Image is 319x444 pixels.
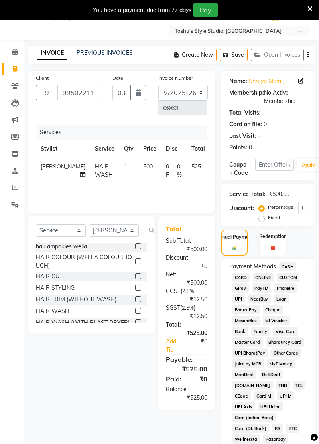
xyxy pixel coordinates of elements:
span: Visa Card [273,327,299,336]
span: CGST [166,287,181,295]
div: ₹500.00 [160,245,213,254]
span: [DOMAIN_NAME] [232,381,273,390]
span: 2.5% [182,305,194,311]
span: BharatPay Card [266,337,304,347]
span: Razorpay [263,434,288,444]
div: Last Visit: [229,132,256,140]
span: 525 [191,163,201,170]
span: | [172,163,174,179]
span: ONLINE [253,273,274,282]
span: Other Cards [271,348,301,357]
button: Create New [171,49,217,61]
button: Open Invoices [251,49,304,61]
span: Cheque [263,305,283,314]
img: _cash.svg [231,246,238,250]
span: MariDeal [232,370,256,379]
div: HAIR WASH (WITH BLAST DRYER) [36,319,130,327]
div: ₹525.00 [160,329,213,337]
div: Sub Total: [160,237,213,245]
div: HAIR CUT [36,272,63,281]
span: HAIR WASH [95,163,113,178]
span: BTC [286,424,299,433]
div: Membership: [229,89,264,105]
div: HAIR STYLING [36,284,75,292]
div: ₹525.00 [160,364,213,374]
div: ₹500.00 [160,279,213,287]
input: Search or Scan [145,224,164,236]
div: Name: [229,77,247,85]
label: Redemption [259,233,287,240]
label: Manual Payment [215,234,254,241]
button: Pay [193,3,218,17]
span: TCL [293,381,306,390]
span: 0 F [166,163,169,179]
span: CUSTOM [277,273,300,282]
span: Card (DL Bank) [232,424,269,433]
div: ₹0 [187,374,213,384]
div: Balance : [160,385,213,394]
span: Master Card [232,337,263,347]
span: Loan [274,294,289,303]
span: UPI M [277,391,294,400]
div: Total: [160,321,213,329]
input: Enter Offer / Coupon Code [255,159,294,171]
th: Stylist [36,140,90,158]
button: Save [220,49,248,61]
div: ₹525.00 [160,394,213,402]
div: HAIR COLOUR (WELLA COLOUR TOUCH) [36,253,132,270]
span: Bank [232,327,248,336]
span: 2.5% [182,288,194,294]
div: 0 [264,120,267,129]
span: UPI [232,294,245,303]
span: Juice by MCB [232,359,264,368]
div: ₹500.00 [269,190,289,198]
th: Service [90,140,119,158]
label: Date [112,75,123,82]
span: PhonePe [274,283,297,293]
th: Disc [161,140,187,158]
span: PayTM [252,283,271,293]
div: HAIR TRIM (WITHOUT WASH) [36,295,116,304]
div: HAIR WASH [36,307,69,315]
div: Paid: [160,374,187,384]
span: 1 [124,163,127,170]
a: Add Tip [160,337,191,354]
span: NearBuy [248,294,271,303]
th: Total [187,140,210,158]
div: Net: [160,270,213,279]
div: 0 [249,143,252,152]
div: Services [37,125,213,140]
div: No Active Membership [229,89,307,105]
span: Family [251,327,270,336]
div: ( ) [160,304,213,312]
span: UPI BharatPay [232,348,268,357]
input: Search by Name/Mobile/Email/Code [57,85,100,100]
span: RS [272,424,283,433]
div: ₹0 [160,262,213,270]
a: PREVIOUS INVOICES [77,49,133,56]
span: Card (Indian Bank) [232,413,276,422]
span: MosamBee [232,316,260,325]
span: Card M [254,391,274,400]
span: SGST [166,304,180,311]
div: You have a payment due from 77 days [93,6,191,14]
div: ( ) [160,287,213,295]
span: UPI Axis [232,402,255,411]
div: Discount: [160,254,213,262]
div: ₹0 [191,337,213,354]
div: Coupon Code [229,161,255,177]
div: ₹12.50 [160,295,213,304]
span: MI Voucher [263,316,290,325]
span: Wellnessta [232,434,260,444]
span: THD [276,381,290,390]
span: GPay [232,283,249,293]
span: 0 % [177,163,182,179]
span: BharatPay [232,305,260,314]
span: CEdge [232,391,251,400]
div: hair ampoules wella [36,242,87,251]
span: UPI Union [258,402,283,411]
label: Client [36,75,49,82]
div: Card on file: [229,120,262,129]
span: Payment Methods [229,262,276,271]
span: DefiDeal [260,370,283,379]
